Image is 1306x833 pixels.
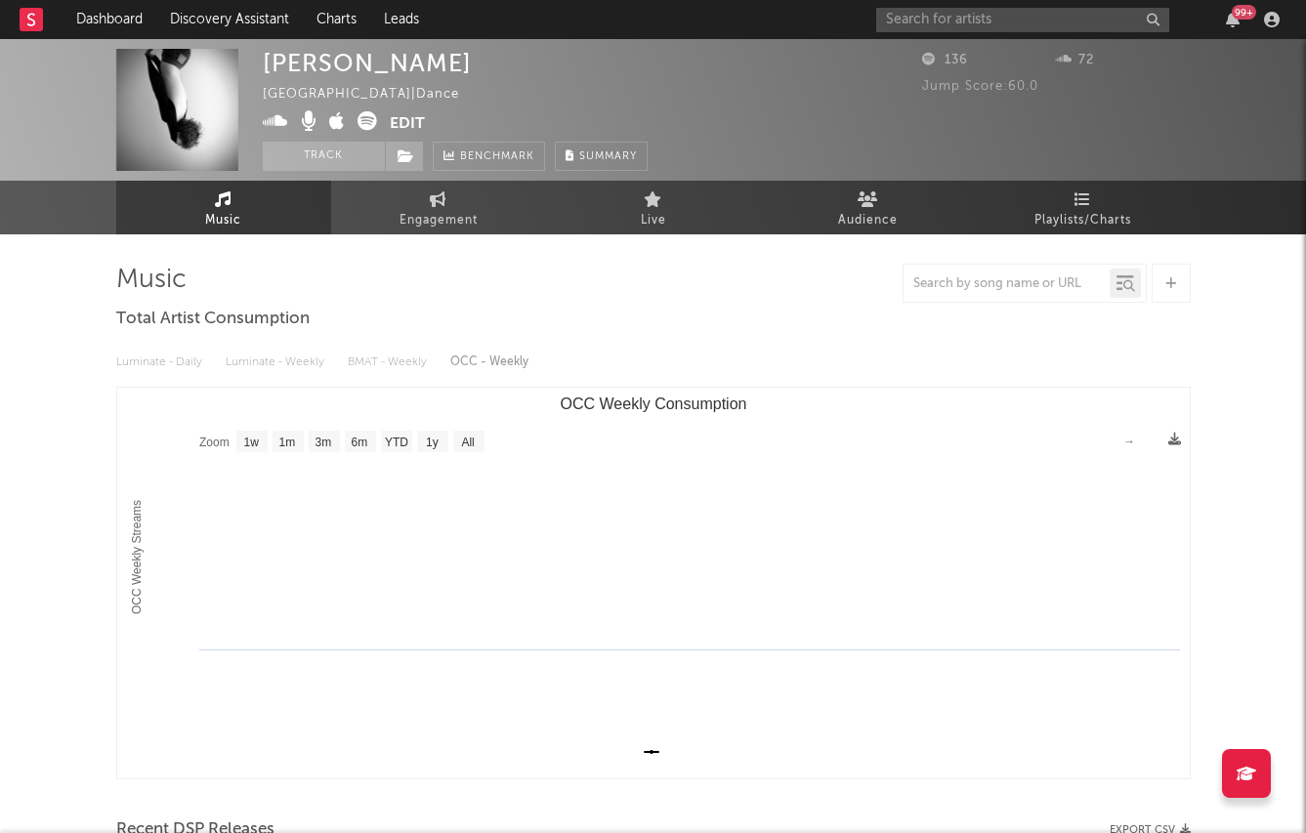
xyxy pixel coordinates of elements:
text: 1y [426,436,439,449]
a: Benchmark [433,142,545,171]
svg: OCC Weekly Consumption [117,388,1190,778]
a: Music [116,181,331,234]
span: Total Artist Consumption [116,308,310,331]
text: 1w [243,436,259,449]
text: OCC Weekly Streams [130,500,144,614]
button: Summary [555,142,648,171]
span: Benchmark [460,146,534,169]
button: Edit [390,111,425,136]
span: Live [641,209,666,232]
a: Live [546,181,761,234]
span: 136 [922,54,968,66]
a: Audience [761,181,976,234]
button: 99+ [1226,12,1240,27]
text: Zoom [199,436,230,449]
input: Search by song name or URL [904,276,1110,292]
span: 72 [1056,54,1094,66]
div: [PERSON_NAME] [263,49,472,77]
span: Jump Score: 60.0 [922,80,1038,93]
a: Engagement [331,181,546,234]
text: 3m [315,436,331,449]
text: YTD [384,436,407,449]
div: 99 + [1232,5,1256,20]
text: OCC Weekly Consumption [560,396,746,412]
text: All [461,436,474,449]
span: Music [205,209,241,232]
div: [GEOGRAPHIC_DATA] | Dance [263,83,482,106]
span: Audience [838,209,898,232]
a: Playlists/Charts [976,181,1191,234]
text: → [1123,435,1135,448]
input: Search for artists [876,8,1169,32]
span: Playlists/Charts [1034,209,1131,232]
span: Summary [579,151,637,162]
text: 1m [278,436,295,449]
button: Track [263,142,385,171]
span: Engagement [400,209,478,232]
text: 6m [351,436,367,449]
